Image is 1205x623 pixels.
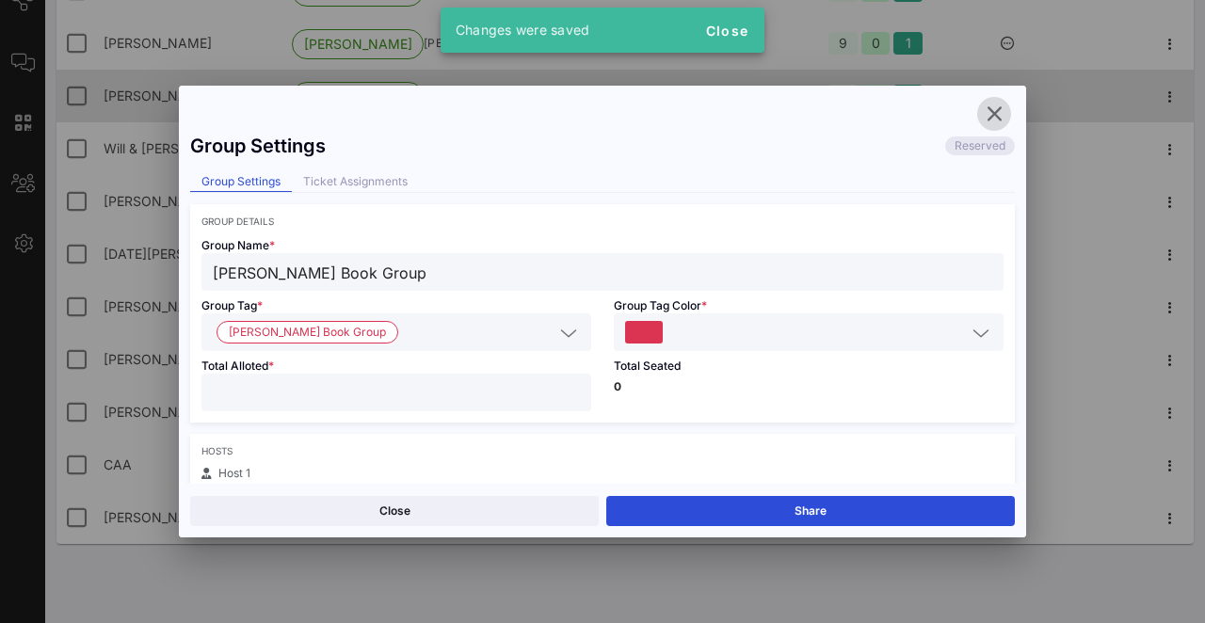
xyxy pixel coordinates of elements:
[456,22,590,38] span: Changes were saved
[614,359,681,373] span: Total Seated
[201,298,263,312] span: Group Tag
[201,238,275,252] span: Group Name
[201,313,591,351] div: Hudson Book Group
[201,445,1004,456] div: Hosts
[229,322,386,343] span: [PERSON_NAME] Book Group
[704,23,749,39] span: Close
[945,136,1015,155] div: Reserved
[190,496,599,526] button: Close
[292,172,419,192] div: Ticket Assignments
[201,216,1004,227] div: Group Details
[614,381,1004,392] p: 0
[201,359,274,373] span: Total Alloted
[218,466,250,480] span: Host 1
[606,496,1015,526] button: Share
[190,135,326,157] div: Group Settings
[614,298,707,312] span: Group Tag Color
[697,13,757,47] button: Close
